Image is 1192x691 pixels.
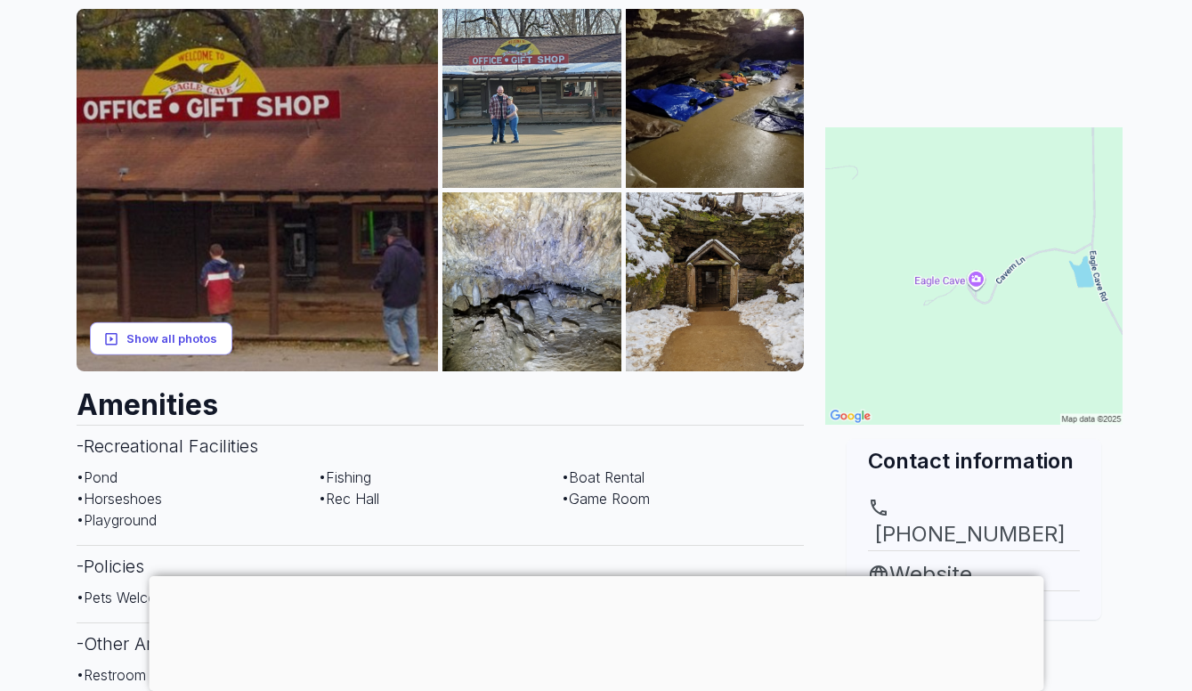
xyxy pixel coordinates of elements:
[868,497,1080,550] a: [PHONE_NUMBER]
[149,576,1043,687] iframe: Advertisement
[825,127,1123,425] img: Map for Eagle Cave Resort
[626,9,805,188] img: AAcXr8qYZQ3hIQTvQG8PQ4fDkrwcpaYIAl8u9VIVnwcNGrLnER7wQ5xLWmVIOQ9HDak3P2ouNxOejqdthZAd0hIgTNzcs7nuG...
[442,192,621,371] img: AAcXr8pqJ5eRjA2qw2uUPSEulBI7JxQLyWOHVhsqvrkkHmUzOqx67StFKKZo5kEZztE9k-xl68MT1EYioqzMkEj5INKsWrJDt...
[77,545,805,587] h3: - Policies
[319,468,371,486] span: • Fishing
[442,9,621,188] img: AAcXr8qDlo4x1xPpJJjutXcZdVF6T8H5PCI9MdUhYk2fxZ_ns3o5ODSXV9hmpONWU6jpngwHlEQljraa5KcDcJEA7ClAgKZHc...
[77,589,176,606] span: • Pets Welcome
[562,468,645,486] span: • Boat Rental
[868,446,1080,476] h2: Contact information
[319,490,379,508] span: • Rec Hall
[626,192,805,371] img: AAcXr8qHjvCcpri-xKBr1GVMk8fGgxghw258qShyPWEsLUKdL3I7lF0QeerDSxuq9cf0LNpecXIXc5HyHUgQIPWW-o53QXTW_...
[77,425,805,467] h3: - Recreational Facilities
[868,558,1080,590] a: Website
[77,9,439,371] img: AAcXr8pxxRLE6KhO5cati0_yb1plaJmTe9gFGuwe2pO_V8y8ZXQsgvwvyXJusOFUkBG8M_npDk4d0yatqsBYGdr3dcVkMdXIi...
[90,322,232,355] button: Show all photos
[77,511,157,529] span: • Playground
[77,622,805,664] h3: - Other Amenities & Services
[77,666,237,684] span: • Restroom and Showers
[77,490,162,508] span: • Horseshoes
[562,490,650,508] span: • Game Room
[77,371,805,425] h2: Amenities
[77,468,118,486] span: • Pond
